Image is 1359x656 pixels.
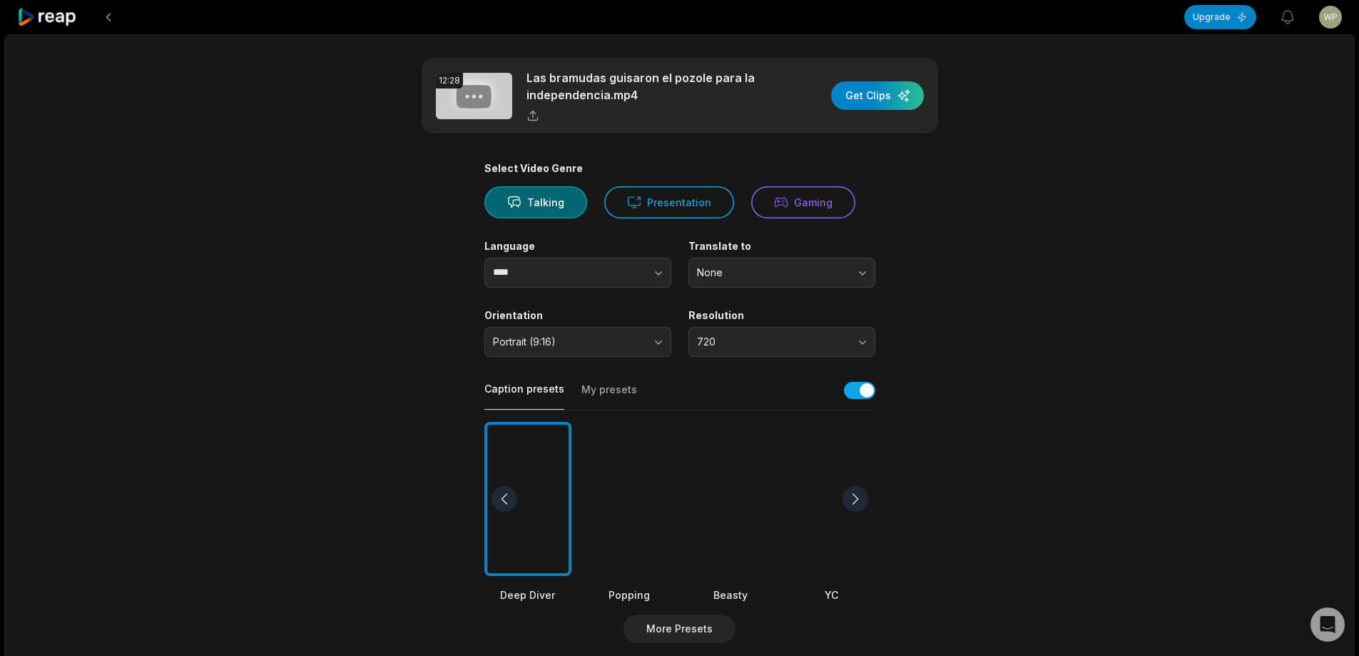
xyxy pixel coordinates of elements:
button: Gaming [751,186,855,218]
button: Get Clips [831,81,924,110]
button: Upgrade [1184,5,1256,29]
div: Select Video Genre [484,162,875,175]
button: 720 [688,327,875,357]
span: Portrait (9:16) [493,335,643,348]
button: More Presets [623,615,736,643]
button: None [688,258,875,288]
button: My presets [581,383,637,410]
label: Resolution [688,309,875,322]
span: 720 [697,335,847,348]
div: Deep Diver [484,587,571,602]
div: Open Intercom Messenger [1310,607,1345,642]
label: Language [484,240,671,253]
div: YC [788,587,875,602]
span: None [697,266,847,279]
label: Translate to [688,240,875,253]
button: Talking [484,186,587,218]
p: Las bramudas guisaron el pozole para la independencia.mp4 [526,69,773,104]
div: Popping [586,587,673,602]
button: Presentation [604,186,734,218]
label: Orientation [484,309,671,322]
div: 12:28 [436,73,463,89]
div: Beasty [687,587,774,602]
button: Portrait (9:16) [484,327,671,357]
button: Caption presets [484,382,564,410]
